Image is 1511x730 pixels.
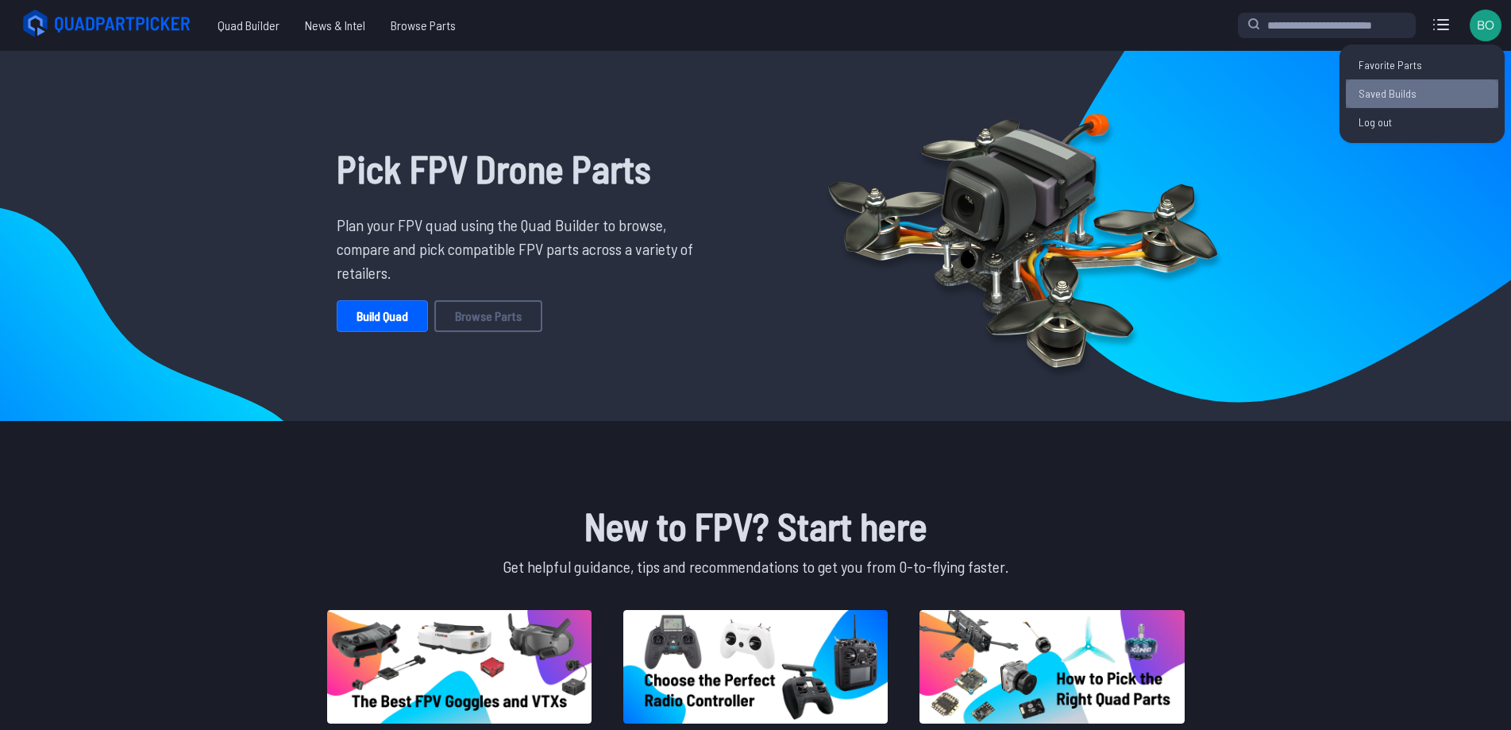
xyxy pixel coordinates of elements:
[919,610,1184,724] img: image of post
[337,213,705,284] p: Plan your FPV quad using the Quad Builder to browse, compare and pick compatible FPV parts across...
[1346,51,1498,79] a: Favorite Parts
[1346,79,1498,108] a: Saved Builds
[324,554,1188,578] p: Get helpful guidance, tips and recommendations to get you from 0-to-flying faster.
[434,300,542,332] a: Browse Parts
[1346,108,1498,137] a: Log out
[623,610,888,724] img: image of post
[337,300,428,332] a: Build Quad
[337,140,705,197] h1: Pick FPV Drone Parts
[327,610,592,724] img: image of post
[292,10,378,41] a: News & Intel
[205,10,292,41] a: Quad Builder
[794,77,1251,395] img: Quadcopter
[324,497,1188,554] h1: New to FPV? Start here
[1470,10,1501,41] img: User
[378,10,468,41] a: Browse Parts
